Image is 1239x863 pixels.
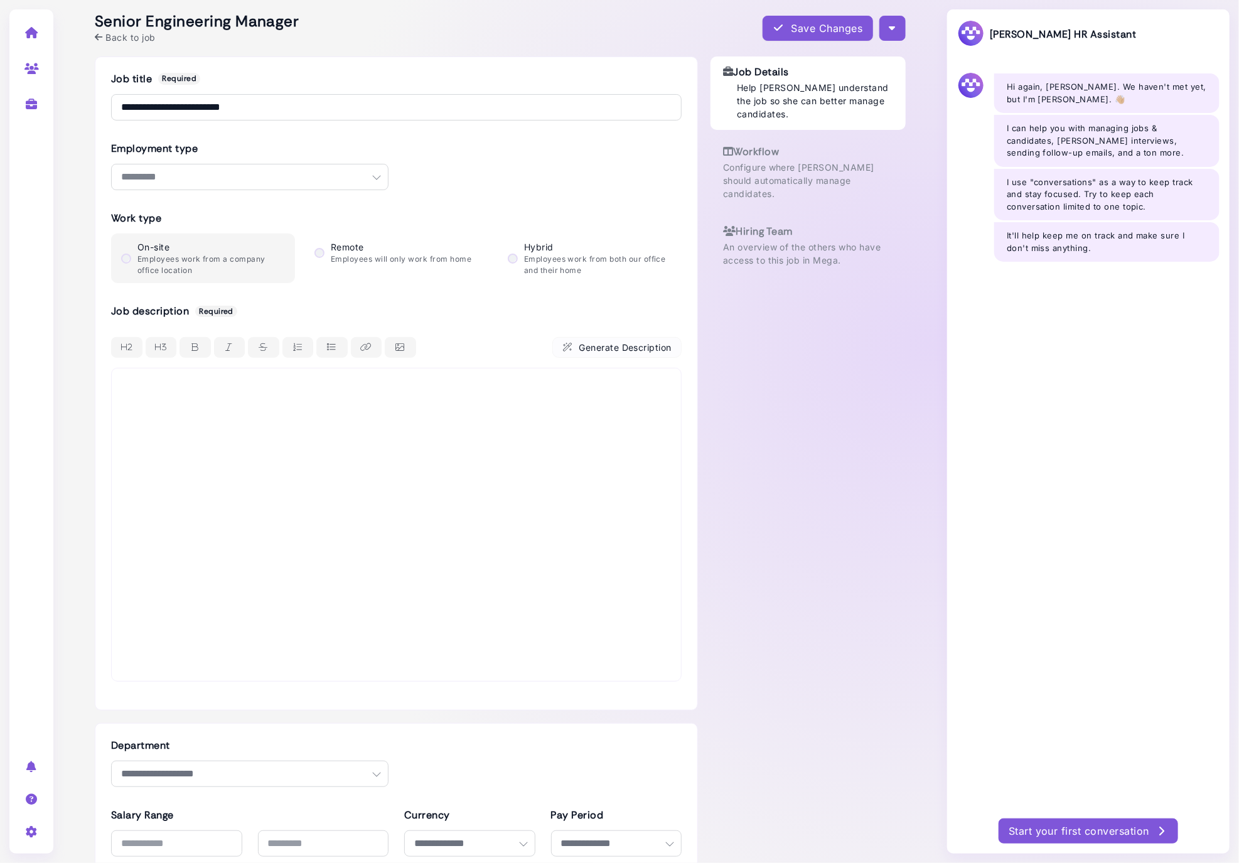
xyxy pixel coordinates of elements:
span: Back to job [105,31,155,44]
h3: Job description [111,305,682,317]
input: On-site Employees work from a company office location [121,254,131,264]
div: I can help you with managing jobs & candidates, [PERSON_NAME] interviews, sending follow-up email... [994,115,1220,167]
div: Save Changes [773,21,863,36]
h3: Work type [111,212,682,224]
p: Employees work from both our office and their home [524,254,672,276]
h3: Pay Period [551,809,682,821]
input: Hybrid Employees work from both our office and their home [508,254,518,264]
h3: Department [111,739,389,751]
input: Remote Employees will only work from home [314,248,324,258]
button: Generate Description [552,337,682,358]
span: On-site [137,242,169,252]
h3: Job title [111,73,682,85]
span: Required [158,73,200,84]
h3: Currency [404,809,535,821]
p: Help [PERSON_NAME] understand the job so she can better manage candidates. [737,81,893,121]
p: An overview of the others who have access to this job in Mega. [723,240,893,267]
div: I use "conversations" as a way to keep track and stay focused. Try to keep each conversation limi... [994,169,1220,221]
h2: Senior Engineering Manager [95,13,299,31]
h3: Job Details [723,66,893,78]
h3: [PERSON_NAME] HR Assistant [957,19,1136,49]
h3: Workflow [723,146,893,158]
div: It'll help keep me on track and make sure I don't miss anything. [994,222,1220,262]
div: Start your first conversation [1009,823,1168,839]
h3: Employment type [111,142,389,154]
button: Start your first conversation [999,818,1178,844]
button: Save Changes [763,16,873,41]
div: Hi again, [PERSON_NAME]. We haven't met yet, but I'm [PERSON_NAME]. 👋🏼 [994,73,1220,113]
p: Employees work from a company office location [137,254,285,276]
h3: Salary Range [111,809,242,821]
span: Remote [331,242,364,252]
span: Required [195,306,237,317]
p: Employees will only work from home [331,254,471,265]
h3: Hiring Team [723,225,893,237]
p: Configure where [PERSON_NAME] should automatically manage candidates. [723,161,893,200]
span: Hybrid [524,242,554,252]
